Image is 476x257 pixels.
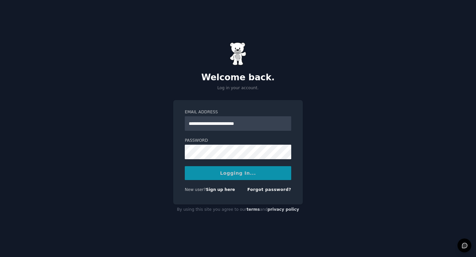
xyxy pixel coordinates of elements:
a: Sign up here [206,187,235,192]
div: By using this site you agree to our and [173,204,303,215]
p: Log in your account. [173,85,303,91]
img: Gummy Bear [230,42,246,65]
a: terms [247,207,260,212]
h2: Welcome back. [173,72,303,83]
span: New user? [185,187,206,192]
label: Password [185,138,291,144]
label: Email Address [185,109,291,115]
a: Forgot password? [247,187,291,192]
a: privacy policy [267,207,299,212]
